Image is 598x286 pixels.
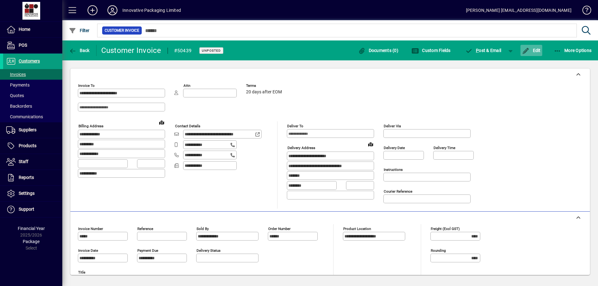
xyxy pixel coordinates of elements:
button: Filter [67,25,91,36]
a: Knowledge Base [578,1,590,21]
span: Filter [69,28,90,33]
a: Invoices [3,69,62,80]
mat-label: Courier Reference [384,189,412,194]
span: Documents (0) [358,48,398,53]
span: Home [19,27,30,32]
span: Terms [246,84,283,88]
mat-label: Title [78,270,85,274]
button: Back [67,45,91,56]
a: Reports [3,170,62,185]
span: Support [19,207,34,212]
button: Custom Fields [410,45,452,56]
button: Profile [102,5,122,16]
button: Edit [520,45,542,56]
a: POS [3,38,62,53]
span: Customer Invoice [105,27,139,34]
button: Add [83,5,102,16]
a: Support [3,202,62,217]
a: Quotes [3,90,62,101]
span: Payments [6,82,30,87]
mat-label: Deliver To [287,124,303,128]
mat-label: Sold by [197,227,209,231]
a: Payments [3,80,62,90]
mat-label: Payment due [137,248,158,253]
a: Home [3,22,62,37]
mat-label: Invoice date [78,248,98,253]
span: Edit [522,48,541,53]
span: 20 days after EOM [246,90,282,95]
mat-label: Attn [183,83,190,88]
span: Settings [19,191,35,196]
span: Custom Fields [411,48,451,53]
a: View on map [366,139,376,149]
mat-label: Deliver via [384,124,401,128]
span: Staff [19,159,28,164]
a: Backorders [3,101,62,111]
span: Backorders [6,104,32,109]
div: Innovative Packaging Limited [122,5,181,15]
mat-label: Invoice number [78,227,103,231]
a: Products [3,138,62,154]
mat-label: Reference [137,227,153,231]
mat-label: Delivery date [384,146,405,150]
a: Suppliers [3,122,62,138]
mat-label: Freight (excl GST) [431,227,460,231]
span: Back [69,48,90,53]
app-page-header-button: Back [62,45,97,56]
span: Customers [19,59,40,63]
span: Suppliers [19,127,36,132]
span: Package [23,239,40,244]
a: Communications [3,111,62,122]
span: ost & Email [465,48,501,53]
mat-label: Product location [343,227,371,231]
div: [PERSON_NAME] [EMAIL_ADDRESS][DOMAIN_NAME] [466,5,572,15]
div: #50439 [174,46,192,56]
span: POS [19,43,27,48]
span: Invoices [6,72,26,77]
mat-label: Rounding [431,248,446,253]
button: Post & Email [462,45,505,56]
a: Staff [3,154,62,170]
a: View on map [157,117,167,127]
mat-label: Delivery time [434,146,455,150]
span: Products [19,143,36,148]
span: Communications [6,114,43,119]
span: More Options [554,48,592,53]
span: Reports [19,175,34,180]
span: Quotes [6,93,24,98]
a: Settings [3,186,62,201]
mat-label: Invoice To [78,83,95,88]
span: Unposted [202,49,221,53]
mat-label: Instructions [384,167,403,172]
button: More Options [552,45,593,56]
div: Customer Invoice [101,45,161,55]
mat-label: Delivery status [197,248,221,253]
span: Financial Year [18,226,45,231]
mat-label: Order number [268,227,291,231]
button: Documents (0) [356,45,400,56]
span: P [476,48,479,53]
